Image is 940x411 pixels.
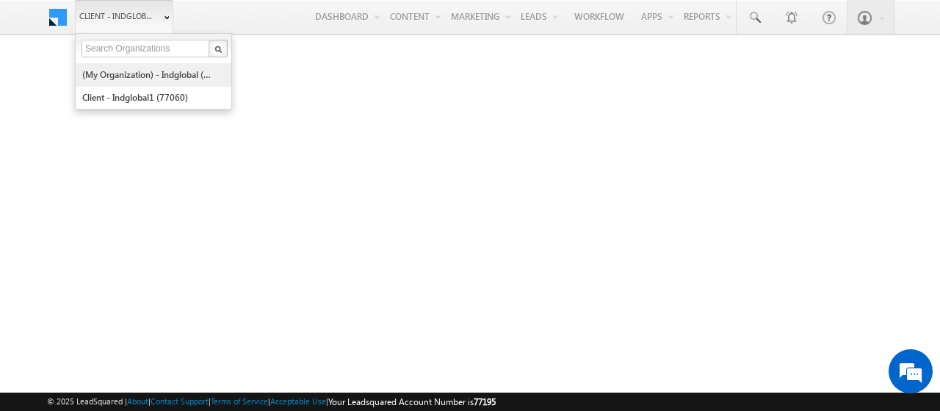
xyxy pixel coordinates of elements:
textarea: Type your message and click 'Submit' [19,136,268,303]
img: d_60004797649_company_0_60004797649 [25,77,62,96]
span: 77195 [474,396,496,407]
a: Terms of Service [211,396,268,406]
em: Submit [215,315,267,335]
a: About [127,396,148,406]
img: Search [214,46,222,53]
a: Client - indglobal1 (77060) [82,86,216,109]
div: Leave a message [76,77,247,96]
a: Contact Support [151,396,209,406]
a: Acceptable Use [270,396,326,406]
div: Minimize live chat window [241,7,276,43]
span: Client - indglobal2 (77195) [79,9,156,24]
span: © 2025 LeadSquared | | | | | [47,395,496,409]
a: (My Organization) - indglobal (48060) [82,63,216,86]
span: Your Leadsquared Account Number is [328,396,496,407]
input: Search Organizations [82,40,211,57]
